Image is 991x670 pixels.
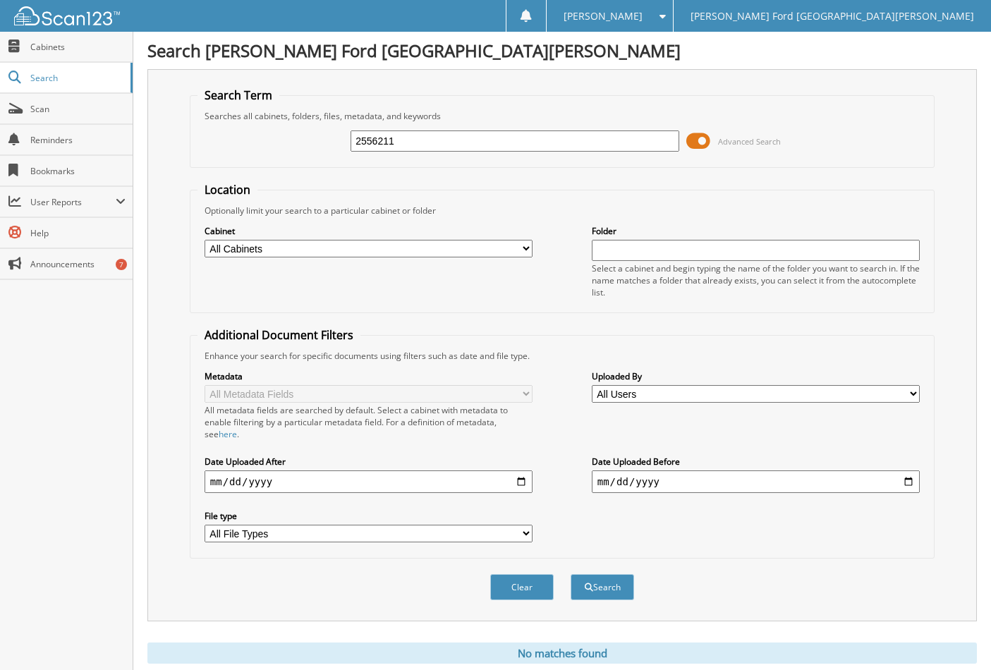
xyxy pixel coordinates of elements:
[30,72,123,84] span: Search
[197,205,927,217] div: Optionally limit your search to a particular cabinet or folder
[592,456,920,468] label: Date Uploaded Before
[30,196,116,208] span: User Reports
[219,428,237,440] a: here
[718,136,781,147] span: Advanced Search
[197,182,257,197] legend: Location
[592,470,920,493] input: end
[197,110,927,122] div: Searches all cabinets, folders, files, metadata, and keywords
[30,134,126,146] span: Reminders
[147,642,977,664] div: No matches found
[564,12,643,20] span: [PERSON_NAME]
[571,574,634,600] button: Search
[14,6,120,25] img: scan123-logo-white.svg
[205,510,533,522] label: File type
[592,262,920,298] div: Select a cabinet and begin typing the name of the folder you want to search in. If the name match...
[205,470,533,493] input: start
[592,370,920,382] label: Uploaded By
[197,350,927,362] div: Enhance your search for specific documents using filters such as date and file type.
[205,225,533,237] label: Cabinet
[691,12,974,20] span: [PERSON_NAME] Ford [GEOGRAPHIC_DATA][PERSON_NAME]
[197,87,279,103] legend: Search Term
[30,165,126,177] span: Bookmarks
[30,103,126,115] span: Scan
[197,327,360,343] legend: Additional Document Filters
[490,574,554,600] button: Clear
[116,259,127,270] div: 7
[592,225,920,237] label: Folder
[205,370,533,382] label: Metadata
[147,39,977,62] h1: Search [PERSON_NAME] Ford [GEOGRAPHIC_DATA][PERSON_NAME]
[205,456,533,468] label: Date Uploaded After
[30,227,126,239] span: Help
[30,258,126,270] span: Announcements
[30,41,126,53] span: Cabinets
[205,404,533,440] div: All metadata fields are searched by default. Select a cabinet with metadata to enable filtering b...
